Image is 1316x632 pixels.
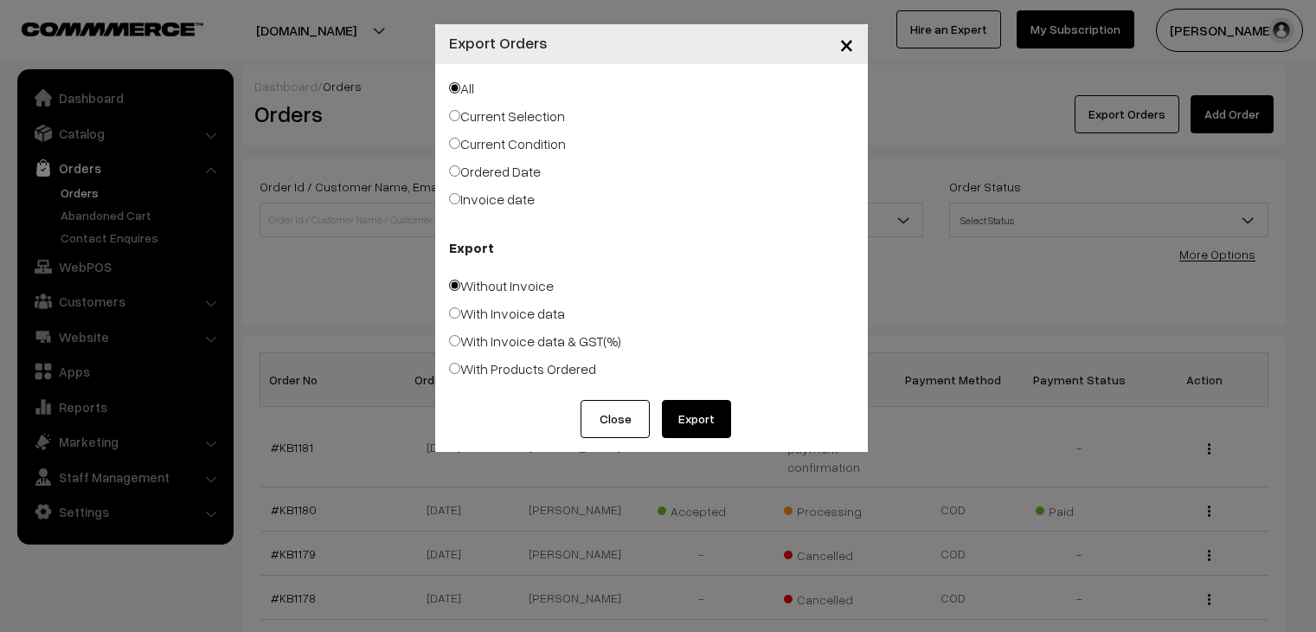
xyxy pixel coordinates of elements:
[449,358,596,379] label: With Products Ordered
[449,189,535,210] label: Invoice date
[839,28,854,60] span: ×
[449,280,460,291] input: Without Invoice
[449,303,565,324] label: With Invoice data
[449,335,460,346] input: With Invoice data & GST(%)
[825,17,868,71] button: Close
[449,237,494,258] b: Export
[449,138,460,149] input: Current Condition
[449,307,460,319] input: With Invoice data
[449,193,460,204] input: Invoice date
[662,400,731,438] button: Export
[449,106,565,126] label: Current Selection
[449,363,460,374] input: With Products Ordered
[449,31,548,55] h4: Export Orders
[449,78,474,99] label: All
[449,82,460,94] input: All
[449,331,621,351] label: With Invoice data & GST(%)
[449,161,541,182] label: Ordered Date
[449,165,460,177] input: Ordered Date
[449,275,554,296] label: Without Invoice
[449,133,566,154] label: Current Condition
[449,110,460,121] input: Current Selection
[581,400,650,438] button: Close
